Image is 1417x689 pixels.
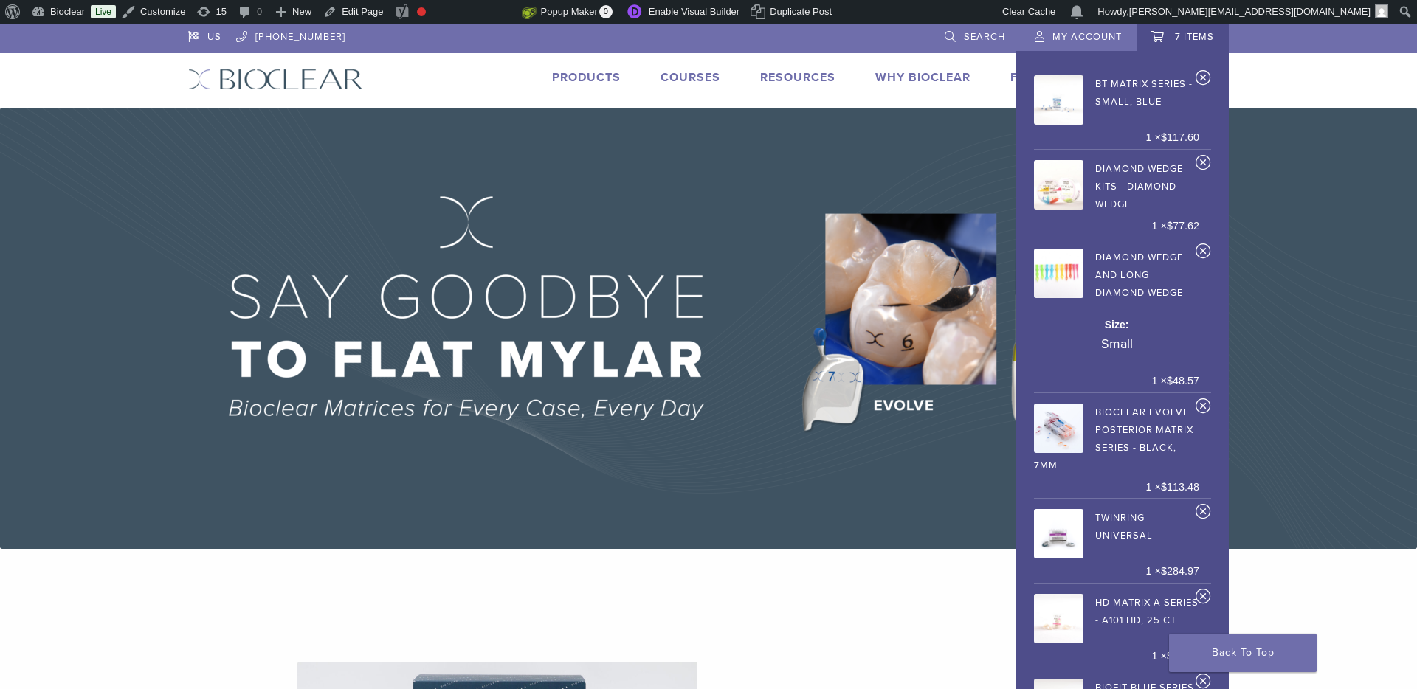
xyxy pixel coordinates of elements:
a: TwinRing Universal [1034,505,1199,558]
img: Bioclear [188,69,363,90]
p: Small [1034,333,1199,355]
a: Remove Bioclear Evolve Posterior Matrix Series - Black, 7mm from cart [1196,398,1211,420]
img: Diamond Wedge Kits - Diamond Wedge [1034,160,1083,210]
span: 1 × [1146,479,1199,496]
a: Courses [661,70,720,85]
span: 1 × [1146,564,1199,580]
a: Live [91,5,116,18]
span: 1 × [1152,218,1199,235]
div: Focus keyphrase not set [417,7,426,16]
a: Find A Doctor [1010,70,1109,85]
a: Remove Diamond Wedge Kits - Diamond Wedge from cart [1196,154,1211,176]
a: Bioclear Evolve Posterior Matrix Series - Black, 7mm [1034,399,1199,474]
bdi: 75.38 [1167,650,1199,662]
span: My Account [1052,31,1122,43]
a: [PHONE_NUMBER] [236,24,345,46]
span: $ [1161,131,1167,143]
img: TwinRing Universal [1034,509,1083,558]
img: BT Matrix Series - Small, Blue [1034,75,1083,125]
span: [PERSON_NAME][EMAIL_ADDRESS][DOMAIN_NAME] [1129,6,1371,17]
span: 1 × [1152,648,1199,665]
span: 1 × [1152,373,1199,389]
a: Products [552,70,621,85]
a: My Account [1035,24,1122,46]
a: Diamond Wedge Kits - Diamond Wedge [1034,156,1199,213]
bdi: 48.57 [1167,375,1199,387]
bdi: 284.97 [1161,565,1199,577]
a: Remove HD Matrix A Series - A101 HD, 25 ct from cart [1196,588,1211,610]
span: $ [1167,220,1173,232]
a: Resources [760,70,835,85]
a: Remove BT Matrix Series - Small, Blue from cart [1196,69,1211,91]
bdi: 77.62 [1167,220,1199,232]
a: Back To Top [1169,634,1317,672]
bdi: 117.60 [1161,131,1199,143]
span: $ [1167,650,1173,662]
a: 7 items [1151,24,1214,46]
a: Search [945,24,1005,46]
a: HD Matrix A Series - A101 HD, 25 ct [1034,589,1199,643]
span: 7 items [1175,31,1214,43]
span: $ [1161,481,1167,493]
bdi: 113.48 [1161,481,1199,493]
img: HD Matrix A Series - A101 HD, 25 ct [1034,594,1083,643]
dt: Size: [1034,317,1199,333]
a: Remove TwinRing Universal from cart [1196,503,1211,525]
img: Bioclear Evolve Posterior Matrix Series - Black, 7mm [1034,404,1083,453]
a: Why Bioclear [875,70,970,85]
a: Remove Diamond Wedge and Long Diamond Wedge from cart [1196,243,1211,265]
img: Views over 48 hours. Click for more Jetpack Stats. [439,4,522,21]
span: Search [964,31,1005,43]
a: US [188,24,221,46]
img: Diamond Wedge and Long Diamond Wedge [1034,249,1083,298]
span: 0 [599,5,613,18]
span: $ [1167,375,1173,387]
a: Diamond Wedge and Long Diamond Wedge [1034,244,1199,302]
span: $ [1161,565,1167,577]
a: BT Matrix Series - Small, Blue [1034,71,1199,125]
span: 1 × [1146,130,1199,146]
